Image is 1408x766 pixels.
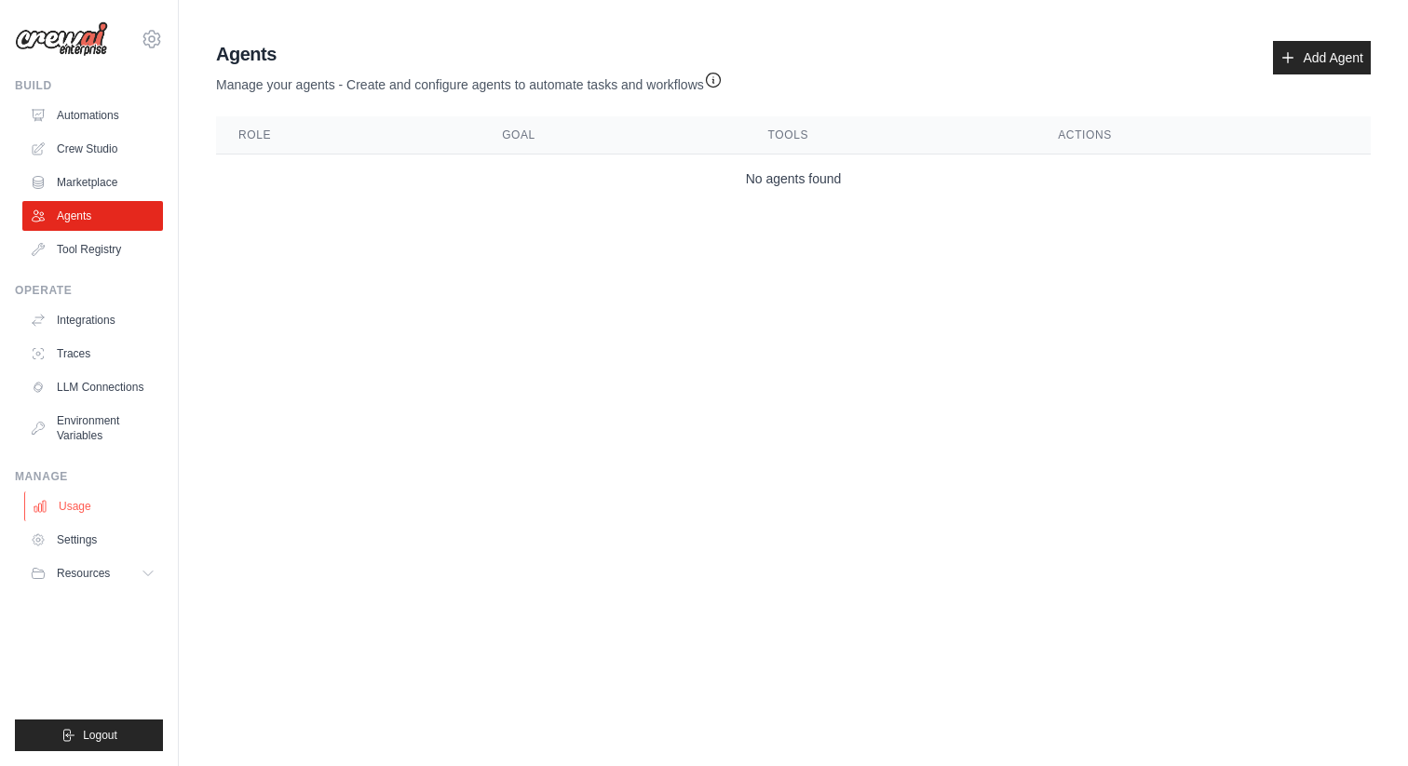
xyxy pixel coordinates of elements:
th: Tools [746,116,1036,155]
div: Build [15,78,163,93]
div: Operate [15,283,163,298]
a: Traces [22,339,163,369]
p: Manage your agents - Create and configure agents to automate tasks and workflows [216,67,723,94]
th: Role [216,116,480,155]
img: Logo [15,21,108,57]
a: Tool Registry [22,235,163,264]
td: No agents found [216,155,1371,204]
a: Add Agent [1273,41,1371,74]
div: Manage [15,469,163,484]
a: Crew Studio [22,134,163,164]
a: Automations [22,101,163,130]
h2: Agents [216,41,723,67]
a: Settings [22,525,163,555]
button: Resources [22,558,163,588]
a: LLM Connections [22,372,163,402]
span: Logout [83,728,117,743]
a: Agents [22,201,163,231]
a: Environment Variables [22,406,163,450]
button: Logout [15,719,163,751]
a: Marketplace [22,168,163,197]
span: Resources [57,566,110,581]
a: Integrations [22,305,163,335]
th: Actions [1036,116,1371,155]
th: Goal [480,116,745,155]
a: Usage [24,491,165,521]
